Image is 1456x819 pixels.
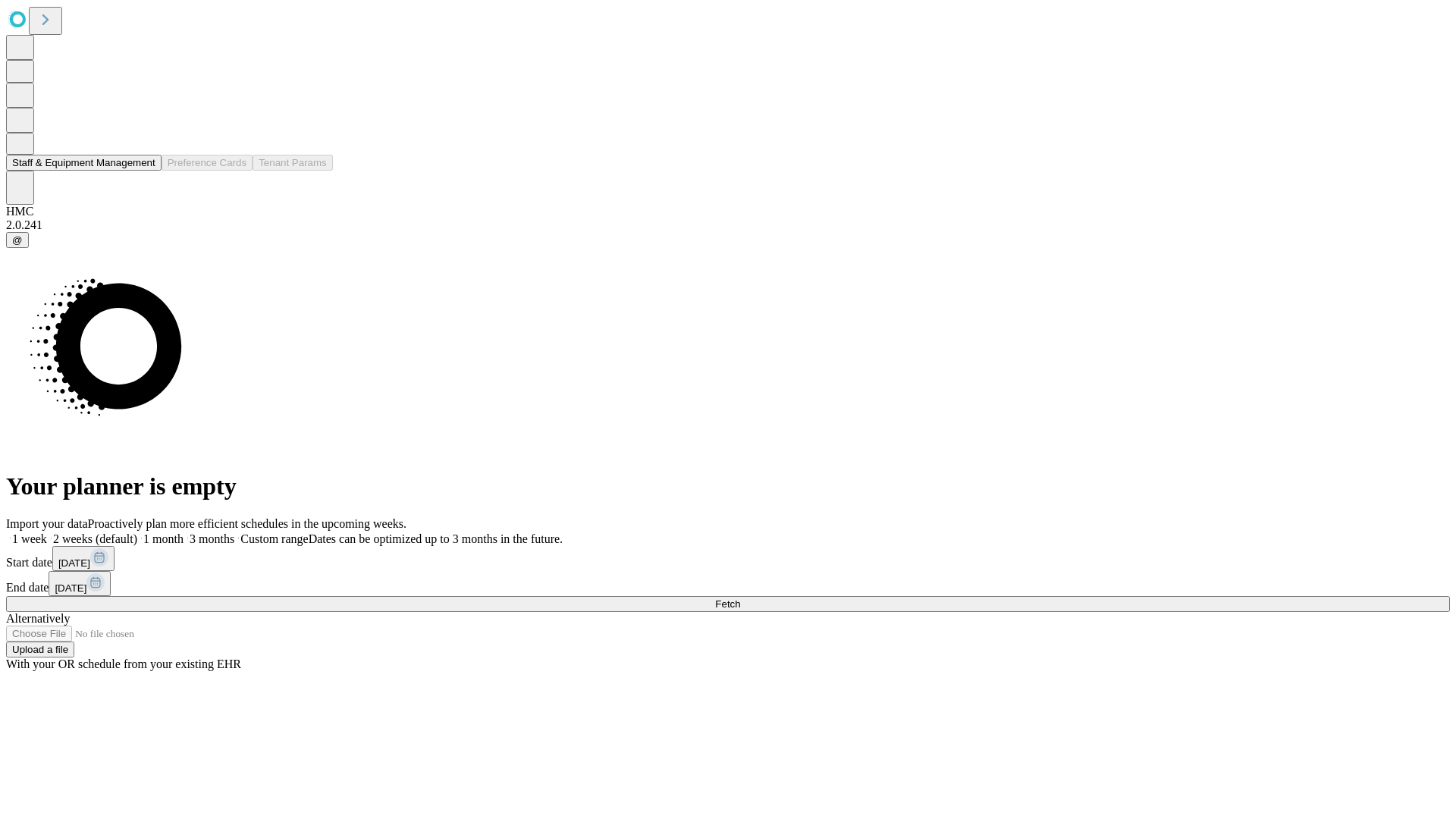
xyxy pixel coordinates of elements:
span: Dates can be optimized up to 3 months in the future. [309,532,563,545]
span: 3 months [190,532,234,545]
div: End date [6,571,1450,596]
span: Custom range [240,532,308,545]
span: 1 month [143,532,184,545]
span: 1 week [12,532,47,545]
div: HMC [6,205,1450,218]
span: @ [12,234,23,246]
span: Fetch [715,598,740,610]
button: Upload a file [6,642,74,657]
span: [DATE] [55,582,86,594]
button: @ [6,232,29,248]
span: [DATE] [58,557,90,569]
button: Tenant Params [253,155,333,171]
span: Alternatively [6,612,70,625]
h1: Your planner is empty [6,472,1450,500]
button: [DATE] [49,571,111,596]
span: With your OR schedule from your existing EHR [6,657,241,670]
button: [DATE] [52,546,115,571]
div: 2.0.241 [6,218,1450,232]
button: Preference Cards [162,155,253,171]
span: 2 weeks (default) [53,532,137,545]
span: Proactively plan more efficient schedules in the upcoming weeks. [88,517,406,530]
button: Staff & Equipment Management [6,155,162,171]
button: Fetch [6,596,1450,612]
div: Start date [6,546,1450,571]
span: Import your data [6,517,88,530]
